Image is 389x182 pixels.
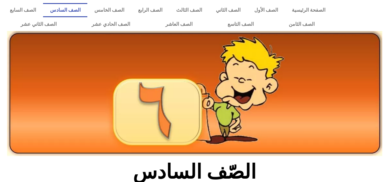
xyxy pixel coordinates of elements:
a: الصف السادس [43,3,87,17]
a: الصف العاشر [148,17,210,31]
a: الصف التاسع [210,17,271,31]
a: الصف الرابع [131,3,169,17]
a: الصف الحادي عشر [74,17,148,31]
a: الصف الخامس [87,3,131,17]
a: الصف الثاني عشر [3,17,74,31]
a: الصف الثالث [169,3,209,17]
a: الصف السابع [3,3,43,17]
a: الصف الأول [247,3,285,17]
a: الصف الثاني [209,3,247,17]
a: الصفحة الرئيسية [285,3,332,17]
a: الصف الثامن [271,17,332,31]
